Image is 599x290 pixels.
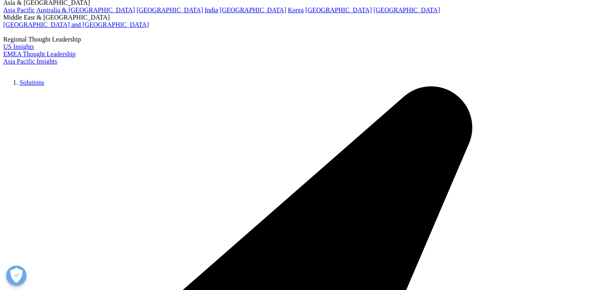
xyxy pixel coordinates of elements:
[3,21,149,28] a: [GEOGRAPHIC_DATA] and [GEOGRAPHIC_DATA]
[205,7,218,13] a: India
[6,266,26,286] button: Open Preferences
[20,79,44,86] a: Solutions
[374,7,440,13] a: [GEOGRAPHIC_DATA]
[288,7,304,13] a: Korea
[3,43,34,50] a: US Insights
[3,7,35,13] a: Asia Pacific
[3,58,57,65] a: Asia Pacific Insights
[3,14,596,21] div: Middle East & [GEOGRAPHIC_DATA]
[3,36,596,43] div: Regional Thought Leadership
[137,7,203,13] a: [GEOGRAPHIC_DATA]
[36,7,135,13] a: Australia & [GEOGRAPHIC_DATA]
[220,7,286,13] a: [GEOGRAPHIC_DATA]
[3,51,75,57] a: EMEA Thought Leadership
[305,7,372,13] a: [GEOGRAPHIC_DATA]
